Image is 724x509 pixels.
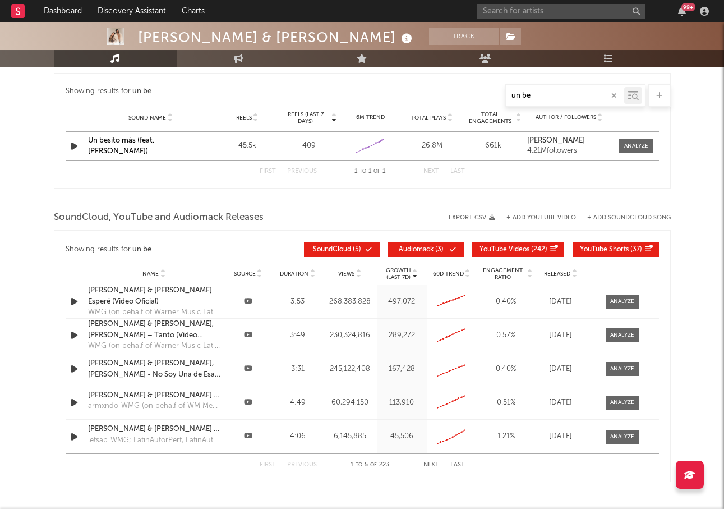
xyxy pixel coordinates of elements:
button: SoundCloud(5) [304,242,380,257]
div: 1 1 1 [339,165,401,178]
div: 26.8M [404,140,460,152]
div: [DATE] [538,397,583,409]
div: 409 [281,140,337,152]
div: 6M Trend [343,113,399,122]
span: Engagement Ratio [479,267,526,281]
div: 45.5k [219,140,275,152]
div: 60,294,150 [325,397,374,409]
p: (Last 7d) [386,274,411,281]
div: 1 5 223 [339,458,401,472]
div: WMG; LatinAutorPerf, LatinAutor - [PERSON_NAME], ASCAP, Abramus Digital, [PERSON_NAME], LatinAuto... [110,435,220,446]
div: 0.51 % [479,397,533,409]
a: armxndo [88,401,121,415]
span: Released [544,270,570,277]
a: [PERSON_NAME] & [PERSON_NAME] — ¡Corre! [Letra] [88,390,220,401]
span: Total Plays [411,114,446,121]
div: WMG (on behalf of Warner Music Latina); PEDL, LatinAutor - [PERSON_NAME], [PERSON_NAME], CMRRA, L... [88,307,220,318]
div: 99 + [681,3,695,11]
span: Reels [236,114,252,121]
div: 45,506 [380,431,424,442]
div: WMG (on behalf of Warner Music Latina); Kobalt Music Publishing, AMRA, UNIAO BRASILEIRA DE EDITOR... [88,341,220,352]
span: Views [338,270,354,277]
div: 3:53 [276,296,320,308]
div: 4:49 [276,397,320,409]
button: Last [450,168,465,175]
span: Total Engagements [465,111,515,125]
div: 245,122,408 [325,364,374,375]
div: 661k [465,140,522,152]
a: [PERSON_NAME] & [PERSON_NAME], [PERSON_NAME] – Tanto (Video Oficial) [88,319,220,341]
span: Source [234,270,256,277]
div: 3:31 [276,364,320,375]
div: 6,145,885 [325,431,374,442]
div: WMG (on behalf of WM Mexico); PEDL, [DEMOGRAPHIC_DATA], [PERSON_NAME], LatinAutor, ASCAP, UNIAO B... [121,401,220,412]
strong: [PERSON_NAME] [527,137,585,144]
div: 1.21 % [479,431,533,442]
div: [DATE] [538,296,583,308]
span: Duration [280,270,308,277]
div: [DATE] [538,431,583,442]
span: Author / Followers [536,114,596,121]
div: + Add YouTube Video [495,215,576,221]
span: YouTube Videos [479,246,529,253]
span: YouTube Shorts [580,246,629,253]
div: [DATE] [538,364,583,375]
button: + Add SoundCloud Song [587,215,671,221]
button: First [260,168,276,175]
div: 230,324,816 [325,330,374,341]
a: [PERSON_NAME] & [PERSON_NAME] - La de la mala suerte (Letra) [88,424,220,435]
a: letsap [88,435,110,450]
span: ( 3 ) [395,246,447,253]
span: ( 242 ) [479,246,547,253]
button: YouTube Videos(242) [472,242,564,257]
p: Growth [386,267,411,274]
button: + Add YouTube Video [506,215,576,221]
span: Name [142,270,159,277]
span: of [373,169,380,174]
div: 0.57 % [479,330,533,341]
button: 99+ [678,7,686,16]
div: 268,383,828 [325,296,374,308]
div: 113,910 [380,397,424,409]
a: Un besito más (feat. [PERSON_NAME]) [88,137,154,155]
span: Audiomack [399,246,434,253]
span: 60D Trend [433,270,464,277]
div: 0.40 % [479,364,533,375]
span: to [356,462,362,467]
button: Last [450,462,465,468]
button: Previous [287,462,317,468]
button: Next [423,168,439,175]
a: [PERSON_NAME] & [PERSON_NAME], [PERSON_NAME] - No Soy Una de Esas (Video Oficial) [88,358,220,380]
div: [DATE] [538,330,583,341]
button: First [260,462,276,468]
input: Search for artists [477,4,645,19]
span: SoundCloud [313,246,351,253]
span: ( 5 ) [311,246,363,253]
button: + Add SoundCloud Song [576,215,671,221]
span: to [359,169,366,174]
a: [PERSON_NAME] & [PERSON_NAME] Esperé (Video Oficial) [88,285,220,307]
div: 0.40 % [479,296,533,308]
span: Reels (last 7 days) [281,111,330,125]
span: of [370,462,377,467]
span: SoundCloud, YouTube and Audiomack Releases [54,211,264,224]
span: ( 37 ) [580,246,642,253]
span: Sound Name [128,114,166,121]
div: 4.21M followers [527,147,611,155]
button: Previous [287,168,317,175]
div: [PERSON_NAME] & [PERSON_NAME] [138,28,415,47]
div: 167,428 [380,364,424,375]
a: [PERSON_NAME] [527,137,611,145]
button: Export CSV [449,214,495,221]
button: YouTube Shorts(37) [573,242,659,257]
div: 3:49 [276,330,320,341]
div: Showing results for [66,242,304,257]
div: 497,072 [380,296,424,308]
button: Audiomack(3) [388,242,464,257]
button: Next [423,462,439,468]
